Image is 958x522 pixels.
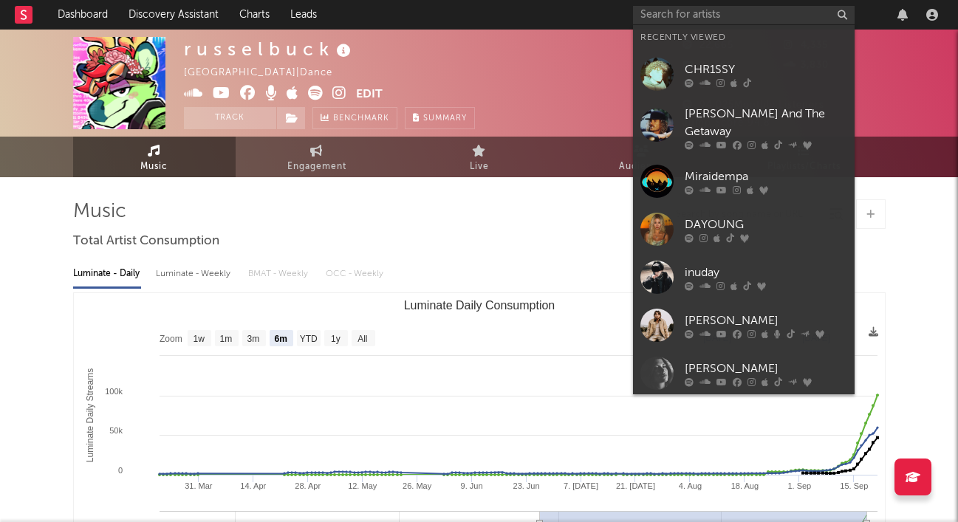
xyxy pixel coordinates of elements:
div: Miraidempa [685,168,847,185]
text: 12. May [348,481,377,490]
text: 15. Sep [840,481,868,490]
span: Music [140,158,168,176]
text: 3m [247,334,259,344]
a: Live [398,137,561,177]
text: 7. [DATE] [564,481,598,490]
a: [PERSON_NAME] [633,301,855,349]
a: CHR1SSY [633,50,855,98]
text: 26. May [403,481,432,490]
text: 23. Jun [513,481,539,490]
a: Engagement [236,137,398,177]
div: [PERSON_NAME] [685,312,847,329]
span: Summary [423,114,467,123]
button: Summary [405,107,475,129]
input: Search for artists [633,6,855,24]
text: 18. Aug [731,481,758,490]
text: 1w [193,334,205,344]
span: Engagement [287,158,346,176]
text: 28. Apr [295,481,321,490]
a: DAYOUNG [633,205,855,253]
div: [PERSON_NAME] [685,360,847,377]
text: 50k [109,426,123,435]
a: [PERSON_NAME] And The Getaway [633,98,855,157]
text: 21. [DATE] [615,481,654,490]
div: Recently Viewed [640,29,847,47]
div: Luminate - Daily [73,261,141,286]
a: Music [73,137,236,177]
div: [GEOGRAPHIC_DATA] | Dance [184,64,349,82]
div: DAYOUNG [685,216,847,233]
text: Zoom [160,334,182,344]
text: 6m [274,334,287,344]
text: Luminate Daily Streams [85,368,95,462]
a: Audience [561,137,723,177]
div: CHR1SSY [685,61,847,78]
div: Luminate - Weekly [156,261,233,286]
text: 4. Aug [678,481,701,490]
text: YTD [299,334,317,344]
text: All [357,334,367,344]
span: Benchmark [333,110,389,128]
button: Track [184,107,276,129]
text: 1y [330,334,340,344]
span: Audience [619,158,664,176]
text: 1. Sep [787,481,811,490]
span: Live [470,158,489,176]
text: 31. Mar [185,481,213,490]
span: Total Artist Consumption [73,233,219,250]
text: 14. Apr [240,481,266,490]
div: r u s s e l b u c k [184,37,355,61]
a: Benchmark [312,107,397,129]
text: 9. Jun [460,481,482,490]
button: Edit [356,86,383,104]
a: Miraidempa [633,157,855,205]
div: [PERSON_NAME] And The Getaway [685,106,847,141]
text: 100k [105,387,123,396]
a: [PERSON_NAME] [633,349,855,397]
text: 0 [117,466,122,475]
a: inuday [633,253,855,301]
text: 1m [219,334,232,344]
text: Luminate Daily Consumption [403,299,555,312]
div: inuday [685,264,847,281]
